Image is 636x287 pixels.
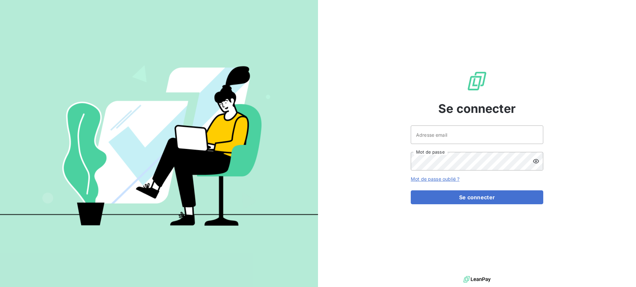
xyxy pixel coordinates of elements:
input: placeholder [411,125,543,144]
img: Logo LeanPay [466,71,488,92]
a: Mot de passe oublié ? [411,176,459,182]
span: Se connecter [438,100,516,118]
button: Se connecter [411,190,543,204]
img: logo [463,274,491,284]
